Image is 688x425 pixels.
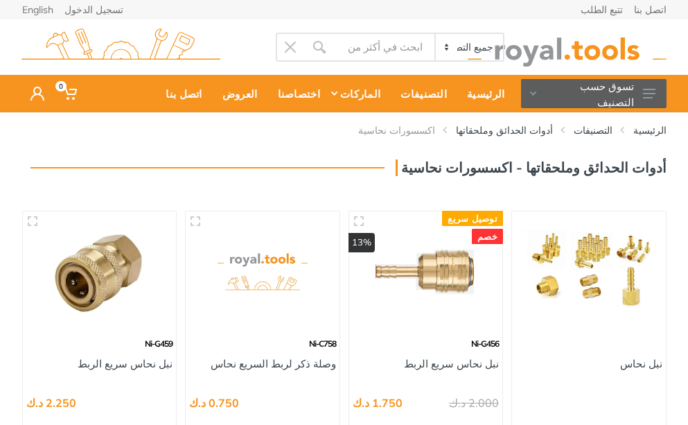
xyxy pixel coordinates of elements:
img: 1.webp [189,332,218,356]
img: royal.tools Logo [468,28,667,67]
select: Category [434,34,503,60]
a: English [22,5,53,15]
div: 1.750 د.ك [353,397,403,408]
span: Ni-G459 [145,338,173,349]
img: 1.webp [515,332,545,356]
a: نبل نحاس سريع الربط [404,357,499,370]
div: 13% [349,233,375,252]
div: التصنيفات [387,79,453,108]
div: 2.250 د.ك [26,397,76,408]
a: تسجيل الدخول [64,5,123,15]
a: اتصل بنا [152,75,208,112]
a: نبل نحاس سريع الربط [78,357,173,370]
span: Ni-C758 [309,338,336,349]
span: Ni-G456 [471,338,499,349]
img: Royal Tools - نبل نحاس [522,222,655,322]
li: اكسسورات نحاسية [337,123,435,137]
div: اختصاصنا [264,79,326,108]
button: تسوق حسب التصنيف [521,79,667,108]
a: وصلة ذكر لربط السريع نحاس [211,357,336,370]
img: 1.webp [26,332,55,356]
a: العروض [209,75,264,112]
a: 0 [53,75,85,112]
nav: breadcrumb [22,123,667,137]
div: 0.750 د.ك [189,397,239,408]
a: أدوات الحدائق وملحقاتها [456,123,553,137]
img: Royal Tools - نبل نحاس سريع الربط [33,222,166,322]
a: التصنيفات [574,123,612,137]
div: الرئيسية [453,79,511,108]
input: Site search [334,33,434,62]
a: تتبع الطلب [581,5,623,15]
span: 0 [55,81,67,92]
img: 1.webp [353,332,382,356]
div: 2.000 د.ك [449,397,499,408]
div: اتصل بنا [152,79,208,108]
img: royal.tools Logo [21,28,220,67]
a: اختصاصنا [264,75,326,112]
div: خصم [472,229,503,244]
a: نبل نحاس [620,357,662,370]
div: توصيل سريع [442,211,503,226]
div: الماركات [326,79,387,108]
h3: أدوات الحدائق وملحقاتها - اكسسورات نحاسية [396,159,667,176]
a: التصنيفات [387,75,453,112]
div: العروض [209,79,264,108]
a: اتصل بنا [634,5,667,15]
a: الرئيسية [453,75,511,112]
a: الرئيسية [633,123,667,137]
img: Royal Tools - نبل نحاس سريع الربط [360,222,493,322]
